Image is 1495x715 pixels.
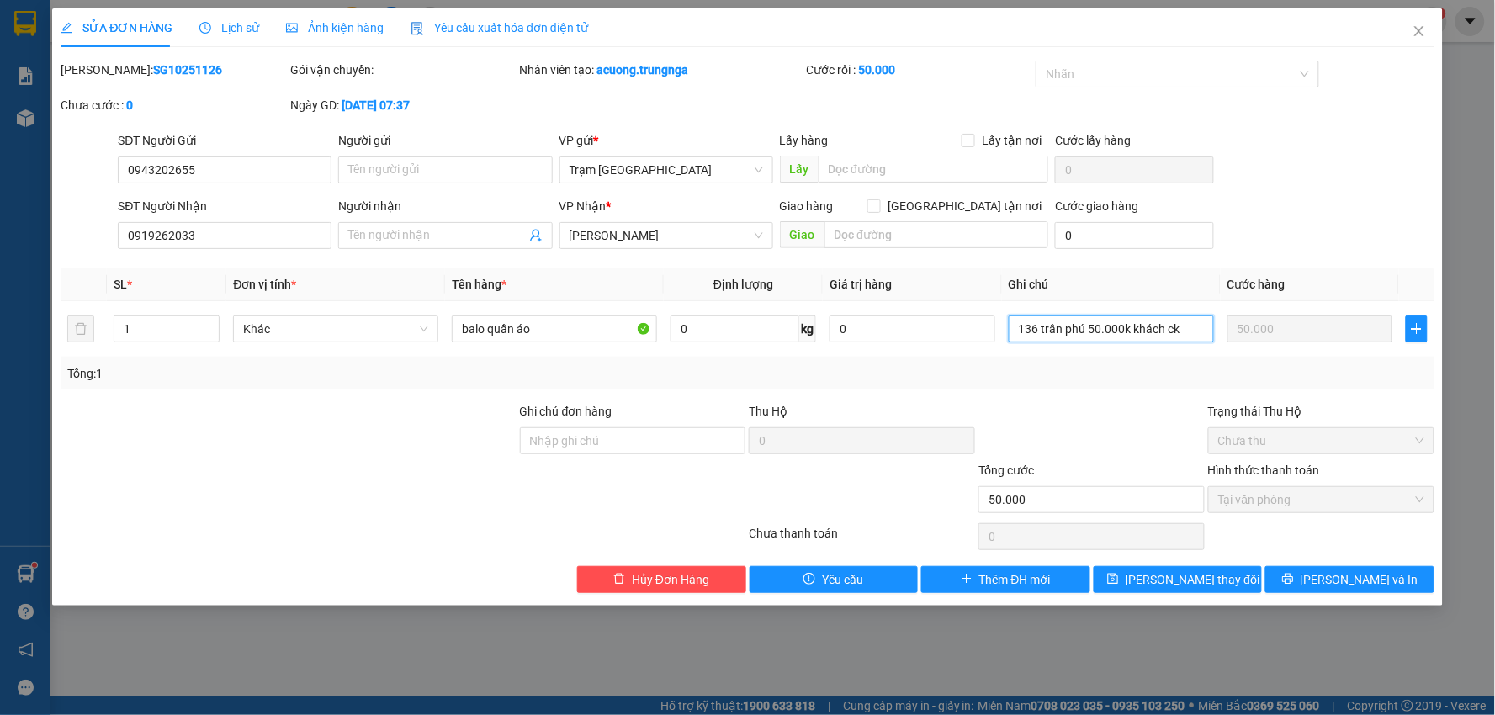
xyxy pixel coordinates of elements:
[822,570,863,589] span: Yêu cầu
[1107,573,1119,586] span: save
[452,315,657,342] input: VD: Bàn, Ghế
[1265,566,1434,593] button: printer[PERSON_NAME] và In
[1009,315,1214,342] input: Ghi Chú
[1208,463,1320,477] label: Hình thức thanh toán
[1208,402,1434,421] div: Trạng thái Thu Hộ
[713,278,773,291] span: Định lượng
[780,221,824,248] span: Giao
[1227,278,1286,291] span: Cước hàng
[199,21,259,34] span: Lịch sử
[126,98,133,112] b: 0
[520,61,803,79] div: Nhân viên tạo:
[8,8,244,40] li: Trung Nga
[286,22,298,34] span: picture
[114,278,127,291] span: SL
[780,134,829,147] span: Lấy hàng
[747,524,977,553] div: Chưa thanh toán
[807,61,1033,79] div: Cước rồi :
[570,223,763,248] span: Phan Thiết
[290,96,517,114] div: Ngày GD:
[1301,570,1418,589] span: [PERSON_NAME] và In
[780,199,834,213] span: Giao hàng
[749,405,787,418] span: Thu Hộ
[1218,487,1424,512] span: Tại văn phòng
[243,316,428,342] span: Khác
[67,364,577,383] div: Tổng: 1
[338,197,552,215] div: Người nhận
[199,22,211,34] span: clock-circle
[597,63,689,77] b: acuong.trungnga
[67,315,94,342] button: delete
[1055,134,1131,147] label: Cước lấy hàng
[559,131,773,150] div: VP gửi
[116,93,219,143] b: T1 [PERSON_NAME], P Phú Thuỷ
[824,221,1049,248] input: Dọc đường
[1055,222,1214,249] input: Cước giao hàng
[921,566,1090,593] button: plusThêm ĐH mới
[1407,322,1426,336] span: plus
[1218,428,1424,453] span: Chưa thu
[859,63,896,77] b: 50.000
[978,463,1034,477] span: Tổng cước
[529,229,543,242] span: user-add
[830,278,892,291] span: Giá trị hàng
[803,573,815,586] span: exclamation-circle
[1282,573,1294,586] span: printer
[1055,156,1214,183] input: Cước lấy hàng
[979,570,1051,589] span: Thêm ĐH mới
[520,427,746,454] input: Ghi chú đơn hàng
[1002,268,1221,301] th: Ghi chú
[961,573,973,586] span: plus
[61,22,72,34] span: edit
[570,157,763,183] span: Trạm Sài Gòn
[61,21,172,34] span: SỬA ĐƠN HÀNG
[750,566,919,593] button: exclamation-circleYêu cầu
[1406,315,1427,342] button: plus
[233,278,296,291] span: Đơn vị tính
[411,22,424,35] img: icon
[1126,570,1260,589] span: [PERSON_NAME] thay đổi
[8,71,116,127] li: VP Trạm [GEOGRAPHIC_DATA]
[61,61,287,79] div: [PERSON_NAME]:
[8,8,67,67] img: logo.jpg
[881,197,1048,215] span: [GEOGRAPHIC_DATA] tận nơi
[118,197,331,215] div: SĐT Người Nhận
[975,131,1048,150] span: Lấy tận nơi
[1227,315,1393,342] input: 0
[632,570,709,589] span: Hủy Đơn Hàng
[153,63,222,77] b: SG10251126
[1055,199,1138,213] label: Cước giao hàng
[61,96,287,114] div: Chưa cước :
[116,93,128,105] span: environment
[116,71,224,90] li: VP [PERSON_NAME]
[613,573,625,586] span: delete
[1094,566,1263,593] button: save[PERSON_NAME] thay đổi
[118,131,331,150] div: SĐT Người Gửi
[799,315,816,342] span: kg
[780,156,819,183] span: Lấy
[411,21,588,34] span: Yêu cầu xuất hóa đơn điện tử
[452,278,506,291] span: Tên hàng
[577,566,746,593] button: deleteHủy Đơn Hàng
[819,156,1049,183] input: Dọc đường
[290,61,517,79] div: Gói vận chuyển:
[520,405,612,418] label: Ghi chú đơn hàng
[338,131,552,150] div: Người gửi
[286,21,384,34] span: Ảnh kiện hàng
[1413,24,1426,38] span: close
[559,199,607,213] span: VP Nhận
[1396,8,1443,56] button: Close
[342,98,410,112] b: [DATE] 07:37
